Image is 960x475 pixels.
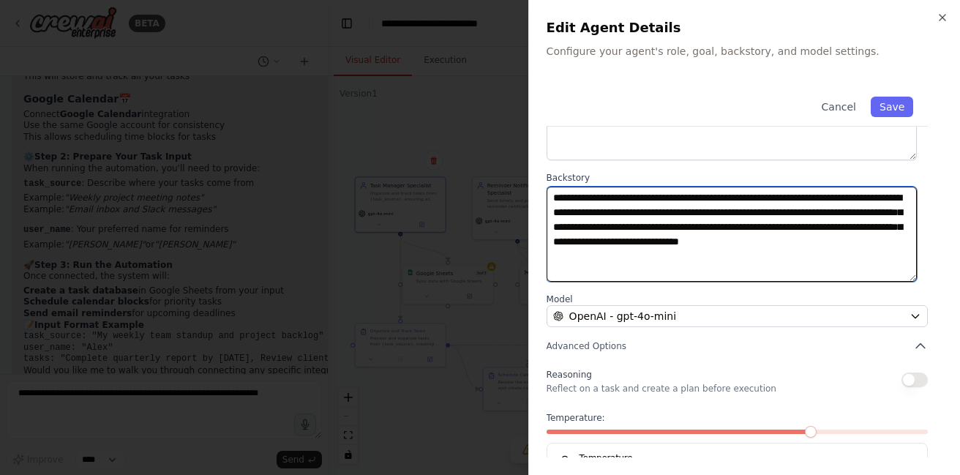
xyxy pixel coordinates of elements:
[547,339,928,354] button: Advanced Options
[547,44,942,59] p: Configure your agent's role, goal, backstory, and model settings.
[547,293,928,305] label: Model
[871,97,913,117] button: Save
[547,172,928,184] label: Backstory
[547,383,776,394] p: Reflect on a task and create a plan before execution
[547,412,605,424] span: Temperature:
[569,309,676,323] span: OpenAI - gpt-4o-mini
[547,340,626,352] span: Advanced Options
[547,18,942,38] h2: Edit Agent Details
[559,452,915,464] h5: Temperature
[812,97,864,117] button: Cancel
[547,305,928,327] button: OpenAI - gpt-4o-mini
[547,370,592,380] span: Reasoning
